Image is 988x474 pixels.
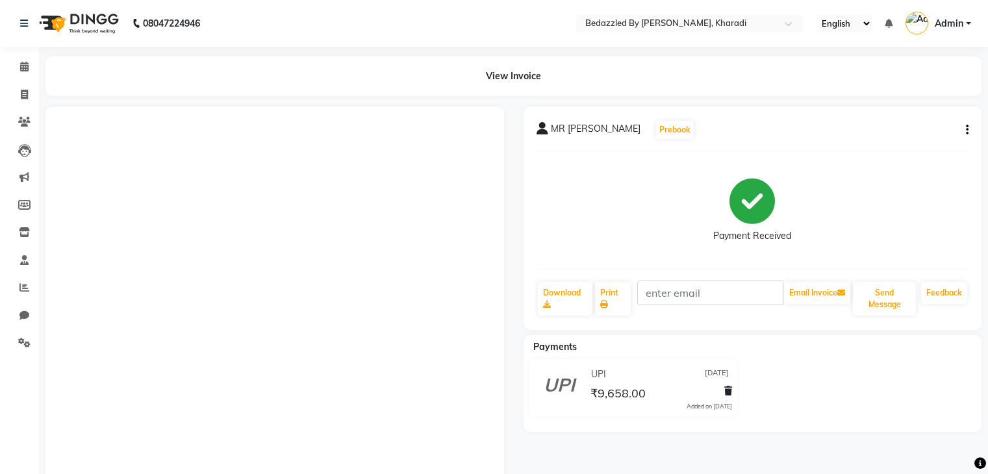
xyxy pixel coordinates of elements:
button: Email Invoice [784,282,850,304]
div: Payment Received [713,229,791,243]
span: ₹9,658.00 [590,386,646,404]
a: Feedback [921,282,967,304]
div: View Invoice [45,56,982,96]
input: enter email [637,281,783,305]
span: MR [PERSON_NAME] [551,122,640,140]
a: Print [595,282,631,316]
span: [DATE] [705,368,729,381]
div: Added on [DATE] [687,402,732,411]
span: Payments [533,341,577,353]
img: Admin [906,12,928,34]
button: Send Message [853,282,916,316]
button: Prebook [656,121,694,139]
span: UPI [591,368,606,381]
b: 08047224946 [143,5,200,42]
a: Download [538,282,593,316]
img: logo [33,5,122,42]
span: Admin [935,17,963,31]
